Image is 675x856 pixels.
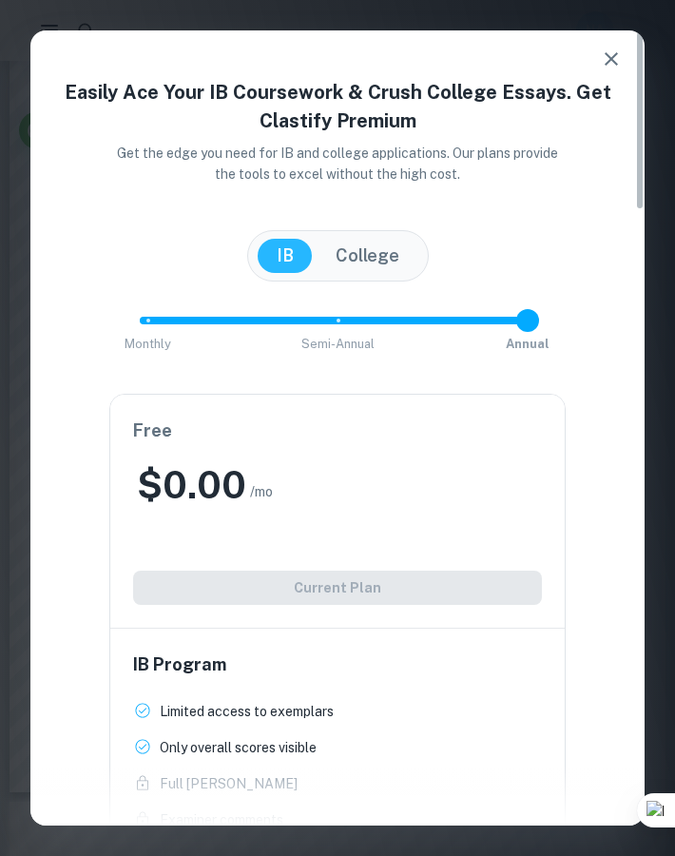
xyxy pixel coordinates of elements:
span: Monthly [125,337,171,351]
h6: Free [133,418,542,444]
span: /mo [250,481,273,502]
span: Annual [506,337,550,351]
span: Semi-Annual [301,337,375,351]
button: College [317,239,418,273]
h2: $ 0.00 [137,459,246,510]
h6: IB Program [133,652,542,678]
h4: Easily Ace Your IB Coursework & Crush College Essays. Get Clastify Premium [53,78,622,135]
p: Limited access to exemplars [160,701,334,722]
p: Only overall scores visible [160,737,317,758]
button: IB [258,239,313,273]
p: Get the edge you need for IB and college applications. Our plans provide the tools to excel witho... [110,143,565,185]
